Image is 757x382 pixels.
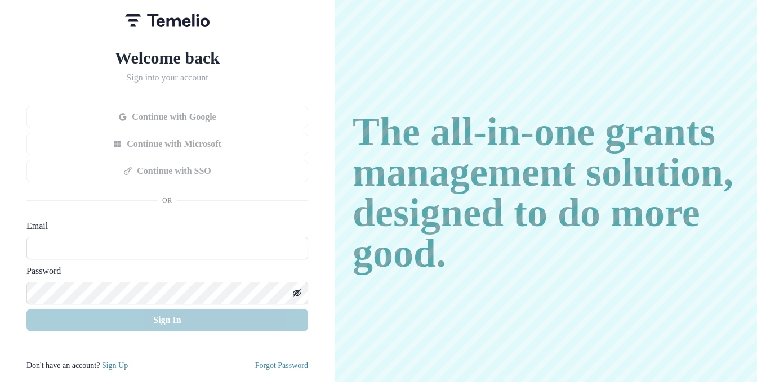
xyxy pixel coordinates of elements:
[123,360,153,370] a: Sign Up
[26,106,308,128] button: Continue with Google
[26,72,308,83] h2: Sign into your account
[26,219,301,232] label: Email
[26,359,153,371] p: Don't have an account?
[26,309,308,331] button: Sign In
[26,47,308,68] h1: Welcome back
[26,264,301,277] label: Password
[288,284,306,302] button: Toggle password visibility
[125,14,210,27] img: Temelio
[26,133,308,155] button: Continue with Microsoft
[26,160,308,182] button: Continue with SSO
[242,360,308,370] a: Forgot Password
